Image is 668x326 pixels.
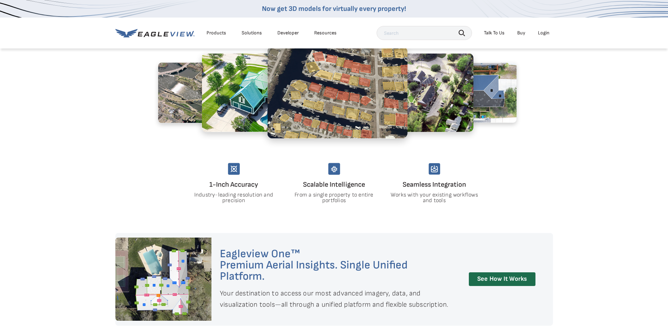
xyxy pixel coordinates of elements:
[354,53,473,132] img: 1.2.png
[228,163,240,175] img: unmatched-accuracy.svg
[314,30,337,36] div: Resources
[242,30,262,36] div: Solutions
[390,192,479,204] p: Works with your existing workflows and tools
[290,192,378,204] p: From a single property to entire portfolios
[517,30,525,36] a: Buy
[202,53,321,132] img: 4.2.png
[220,288,453,310] p: Your destination to access our most advanced imagery, data, and visualization tools—all through a...
[277,30,299,36] a: Developer
[469,272,535,286] a: See How It Works
[189,179,278,190] h4: 1-Inch Accuracy
[267,46,407,139] img: 5.2.png
[290,179,379,190] h4: Scalable Intelligence
[220,248,453,282] h2: Eagleview One™ Premium Aerial Insights. Single Unified Platform.
[484,30,505,36] div: Talk To Us
[429,163,440,175] img: seamless-integration.svg
[262,5,406,13] a: Now get 3D models for virtually every property!
[425,62,517,123] img: 2.2.png
[328,163,340,175] img: scalable-intelligency.svg
[390,179,479,190] h4: Seamless Integration
[189,192,278,204] p: Industry-leading resolution and precision
[377,26,472,40] input: Search
[158,62,249,123] img: 3.2.png
[207,30,226,36] div: Products
[538,30,549,36] div: Login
